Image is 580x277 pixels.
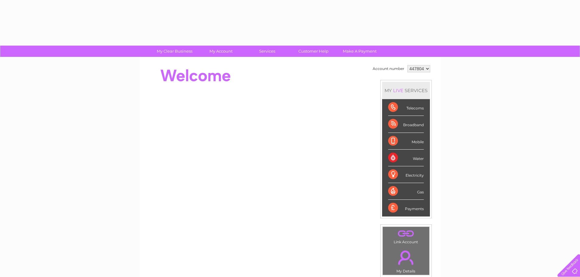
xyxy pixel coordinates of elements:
[388,116,424,133] div: Broadband
[288,46,339,57] a: Customer Help
[149,46,200,57] a: My Clear Business
[388,133,424,150] div: Mobile
[371,64,406,74] td: Account number
[335,46,385,57] a: Make A Payment
[384,228,428,239] a: .
[388,183,424,200] div: Gas
[242,46,292,57] a: Services
[384,247,428,268] a: .
[382,245,430,275] td: My Details
[388,200,424,216] div: Payments
[382,82,430,99] div: MY SERVICES
[388,150,424,166] div: Water
[388,166,424,183] div: Electricity
[392,88,405,93] div: LIVE
[196,46,246,57] a: My Account
[388,99,424,116] div: Telecoms
[382,227,430,246] td: Link Account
